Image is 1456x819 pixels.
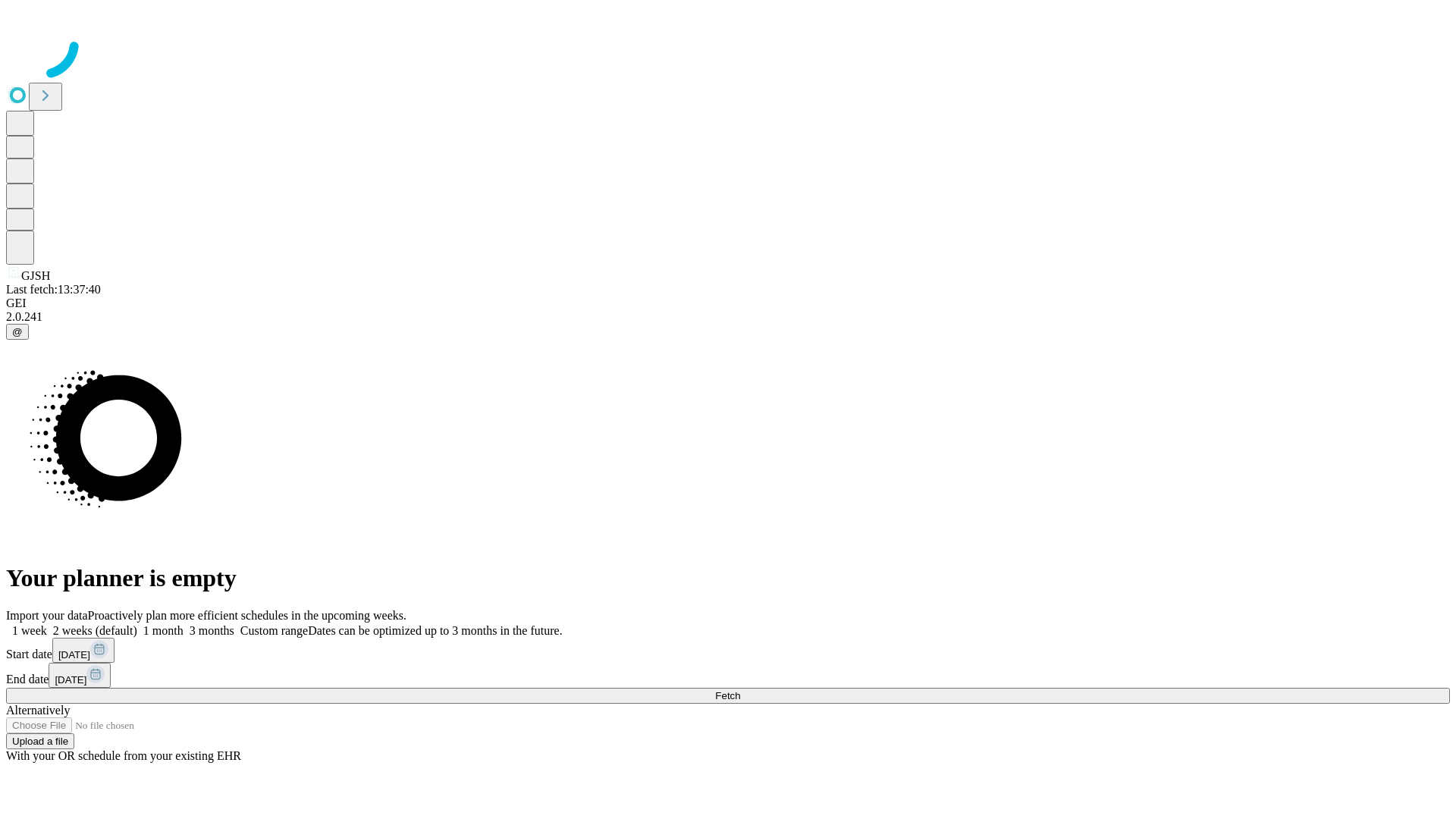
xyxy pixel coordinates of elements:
[308,624,562,637] span: Dates can be optimized up to 3 months in the future.
[12,624,47,637] span: 1 week
[6,704,70,717] span: Alternatively
[6,663,1450,688] div: End date
[6,733,74,749] button: Upload a file
[58,649,90,661] span: [DATE]
[6,638,1450,663] div: Start date
[6,564,1450,592] h1: Your planner is empty
[6,749,241,762] span: With your OR schedule from your existing EHR
[53,624,137,637] span: 2 weeks (default)
[240,624,308,637] span: Custom range
[715,690,740,701] span: Fetch
[6,283,101,296] span: Last fetch: 13:37:40
[6,688,1450,704] button: Fetch
[6,609,88,622] span: Import your data
[88,609,406,622] span: Proactively plan more efficient schedules in the upcoming weeks.
[6,310,1450,324] div: 2.0.241
[52,638,115,663] button: [DATE]
[6,324,29,340] button: @
[55,674,86,686] span: [DATE]
[12,326,23,337] span: @
[143,624,184,637] span: 1 month
[6,297,1450,310] div: GEI
[190,624,234,637] span: 3 months
[49,663,111,688] button: [DATE]
[21,269,50,282] span: GJSH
